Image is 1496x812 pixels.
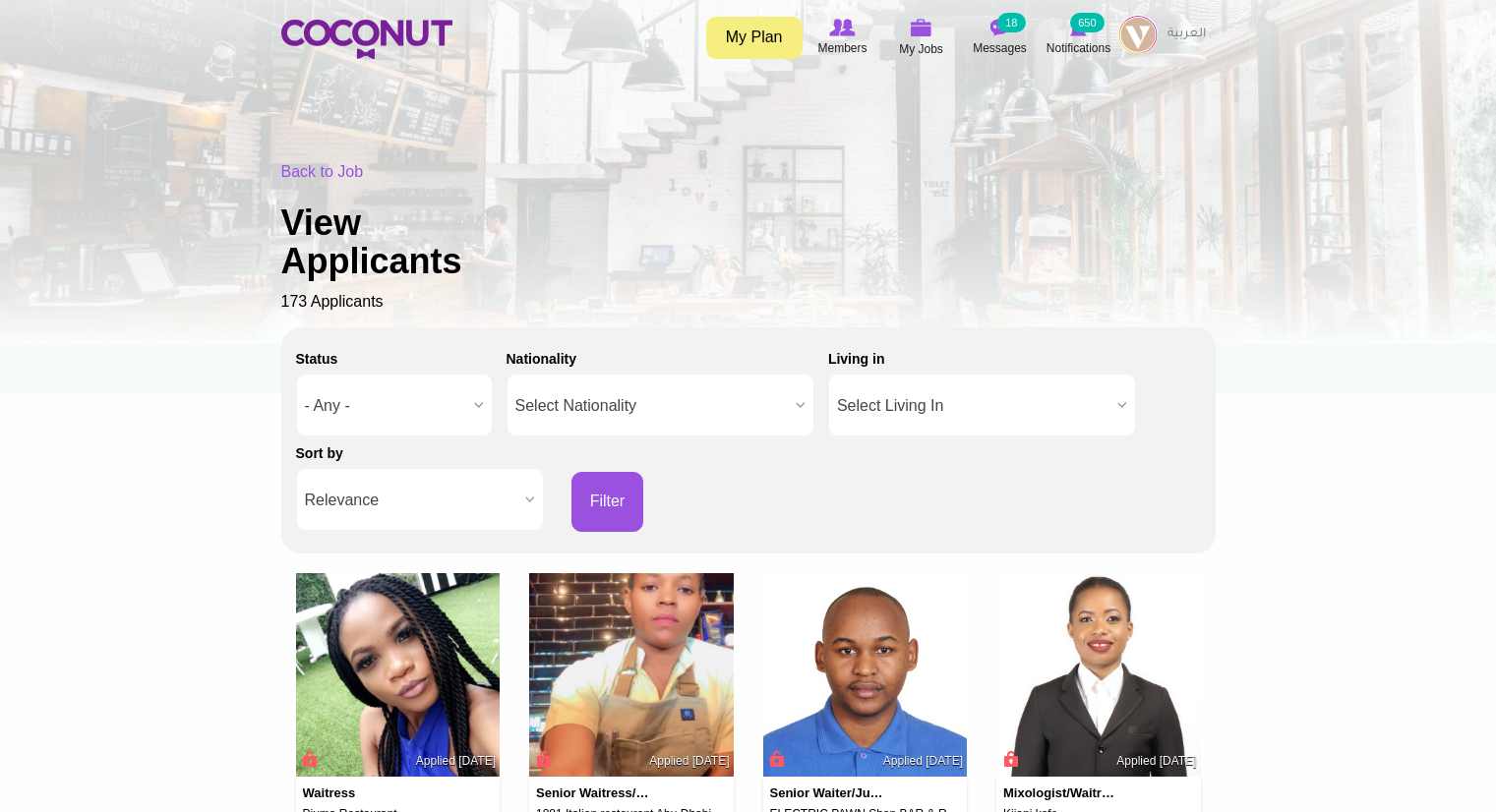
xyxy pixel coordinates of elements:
h4: Senior Waitress/ barista [536,786,650,800]
img: Home [281,20,452,59]
a: العربية [1158,15,1216,54]
a: Notifications Notifications 650 [1040,15,1118,60]
h4: Senior waiter/junior bartender/barista [770,786,884,800]
img: Lawrencia Amartey's picture [296,573,501,778]
h4: Mixologist/waitress [1003,786,1117,800]
a: My Jobs My Jobs [882,15,961,61]
span: Connect to Unlock the Profile [767,749,785,769]
span: - Any - [305,375,466,437]
button: Filter [571,472,644,532]
span: Connect to Unlock the Profile [300,749,318,769]
img: john mulwa's picture [763,573,968,778]
span: Connect to Unlock the Profile [533,749,551,769]
span: Notifications [1047,38,1110,58]
label: Sort by [296,443,343,463]
span: Select Living In [837,375,1109,437]
label: Living in [828,349,885,369]
small: 18 [997,13,1025,32]
label: Status [296,349,338,369]
span: My Jobs [899,39,943,59]
a: Browse Members Members [804,15,882,60]
img: Notifications [1070,19,1087,36]
img: My Jobs [911,19,932,36]
span: Select Nationality [515,375,788,437]
img: Ann Njoroge's picture [996,573,1201,778]
a: Back to Job [281,163,364,180]
a: My Plan [706,17,803,59]
span: Connect to Unlock the Profile [1000,749,1018,769]
img: Babirye Hawai's picture [529,573,734,778]
label: Nationality [507,349,577,369]
h1: View Applicants [281,203,527,281]
a: Messages Messages 18 [961,15,1040,60]
span: Members [817,38,867,58]
small: 650 [1070,13,1104,32]
div: 173 Applicants [281,161,1216,314]
span: Relevance [305,469,517,532]
span: Messages [973,38,1027,58]
h4: Waitress [303,786,417,800]
img: Browse Members [829,19,855,36]
img: Messages [990,19,1010,36]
